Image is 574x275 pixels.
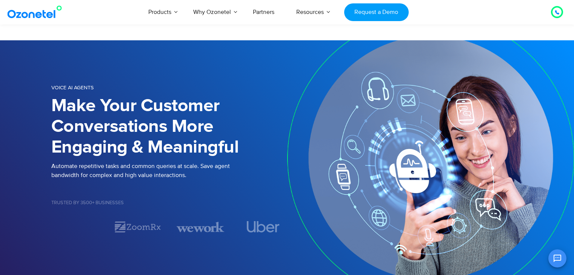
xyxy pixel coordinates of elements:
div: 1 / 7 [51,222,99,231]
div: 4 / 7 [239,221,287,232]
img: uber [247,221,280,232]
div: Image Carousel [51,220,287,234]
div: 2 / 7 [114,220,162,234]
a: Request a Demo [344,3,409,21]
h1: Make Your Customer Conversations More Engaging & Meaningful [51,96,287,158]
p: Automate repetitive tasks and common queries at scale. Save agent bandwidth for complex and high ... [51,162,287,180]
img: zoomrx [114,220,162,234]
h5: Trusted by 3500+ Businesses [51,200,287,205]
button: Open chat [548,249,566,267]
span: Voice AI Agents [51,84,94,91]
img: wework [177,220,224,234]
div: 3 / 7 [177,220,224,234]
